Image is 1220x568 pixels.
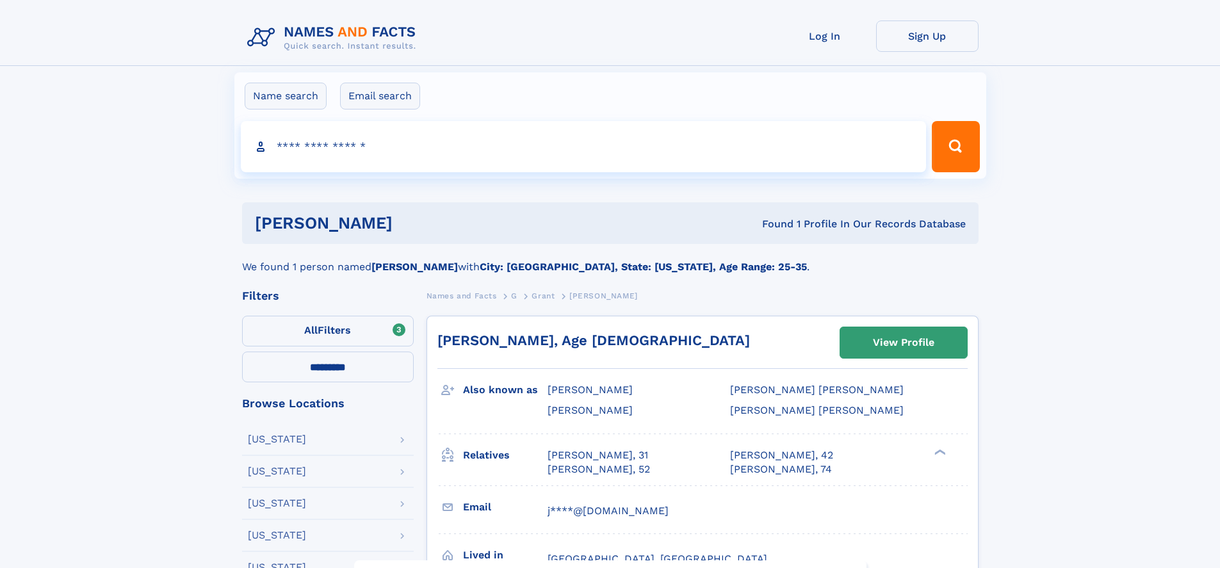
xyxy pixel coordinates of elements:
span: G [511,291,517,300]
b: City: [GEOGRAPHIC_DATA], State: [US_STATE], Age Range: 25-35 [480,261,807,273]
a: [PERSON_NAME], 31 [548,448,648,462]
div: [US_STATE] [248,434,306,444]
h3: Lived in [463,544,548,566]
div: [US_STATE] [248,466,306,476]
b: [PERSON_NAME] [371,261,458,273]
a: G [511,288,517,304]
span: [PERSON_NAME] [PERSON_NAME] [730,384,904,396]
span: [PERSON_NAME] [548,384,633,396]
h3: Relatives [463,444,548,466]
span: [PERSON_NAME] [548,404,633,416]
div: Filters [242,290,414,302]
div: View Profile [873,328,934,357]
h1: [PERSON_NAME] [255,215,578,231]
div: [US_STATE] [248,498,306,508]
div: [US_STATE] [248,530,306,540]
h3: Also known as [463,379,548,401]
a: Sign Up [876,20,979,52]
button: Search Button [932,121,979,172]
a: [PERSON_NAME], 52 [548,462,650,476]
span: All [304,324,318,336]
span: [GEOGRAPHIC_DATA], [GEOGRAPHIC_DATA] [548,553,767,565]
div: ❯ [931,448,947,456]
a: [PERSON_NAME], 74 [730,462,832,476]
div: We found 1 person named with . [242,244,979,275]
label: Filters [242,316,414,346]
label: Name search [245,83,327,110]
a: [PERSON_NAME], Age [DEMOGRAPHIC_DATA] [437,332,750,348]
div: Browse Locations [242,398,414,409]
a: [PERSON_NAME], 42 [730,448,833,462]
label: Email search [340,83,420,110]
a: View Profile [840,327,967,358]
img: Logo Names and Facts [242,20,427,55]
a: Grant [532,288,555,304]
span: [PERSON_NAME] [569,291,638,300]
div: Found 1 Profile In Our Records Database [577,217,966,231]
a: Log In [774,20,876,52]
h3: Email [463,496,548,518]
input: search input [241,121,927,172]
span: [PERSON_NAME] [PERSON_NAME] [730,404,904,416]
span: Grant [532,291,555,300]
a: Names and Facts [427,288,497,304]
